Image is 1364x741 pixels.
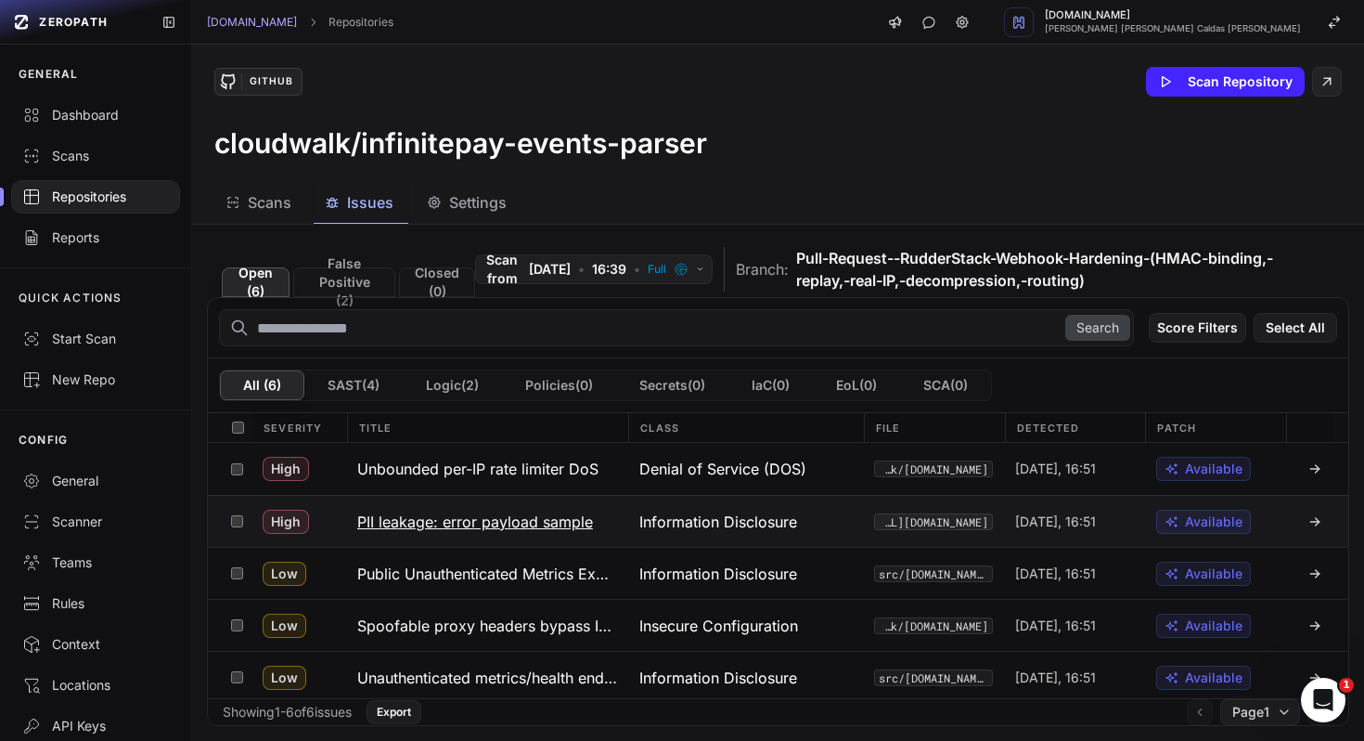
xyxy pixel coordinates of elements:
span: [DATE], 16:51 [1015,460,1096,478]
button: PII leakage: error payload sample [346,496,628,547]
div: Low Spoofable proxy headers bypass IP allowlist Insecure Configuration src/webhook/[DOMAIN_NAME] ... [208,599,1348,651]
button: Export [367,700,421,724]
span: Full [648,262,666,277]
div: Locations [22,676,169,695]
span: Pull-Request--RudderStack-Webhook-Hardening-(HMAC-binding,-replay,-real-IP,-decompression,-routing) [796,247,1327,292]
span: Low [263,666,306,690]
span: Low [263,614,306,638]
span: Branch: [736,258,789,280]
span: Low [263,562,306,586]
span: [DOMAIN_NAME] [1045,10,1301,20]
div: API Keys [22,717,169,735]
button: Unbounded per-IP rate limiter DoS [346,443,628,495]
button: Page1 [1220,699,1300,725]
span: Available [1185,669,1242,687]
button: src/services/[URL][DOMAIN_NAME] [874,513,993,530]
span: Insecure Configuration [639,615,798,637]
span: High [263,457,309,481]
p: QUICK ACTIONS [19,291,122,305]
button: Open (6) [222,267,290,297]
button: Search [1065,315,1130,341]
span: Issues [347,191,393,214]
button: Score Filters [1149,313,1246,343]
div: Title [347,413,629,442]
button: Scan from [DATE] • 16:39 • Full [475,254,713,284]
button: All (6) [220,370,304,400]
div: Dashboard [22,106,169,124]
h3: Spoofable proxy headers bypass IP allowlist [357,615,617,637]
button: Public Unauthenticated Metrics Exposure [346,548,628,599]
div: High Unbounded per-IP rate limiter DoS Denial of Service (DOS) src/webhook/[DOMAIN_NAME] [DATE], ... [208,443,1348,495]
div: New Repo [22,370,169,389]
span: [DATE], 16:51 [1015,513,1096,531]
button: src/webhook/[DOMAIN_NAME] [874,617,993,634]
div: Reports [22,228,169,247]
button: Spoofable proxy headers bypass IP allowlist [346,600,628,651]
div: Start Scan [22,330,169,348]
span: 1 [1339,678,1354,693]
button: EoL(0) [813,370,900,400]
nav: breadcrumb [207,15,393,30]
button: SAST(4) [304,370,403,400]
span: Scans [248,191,291,214]
div: Repositories [22,188,169,206]
div: General [22,472,169,490]
p: GENERAL [19,67,78,82]
button: Policies(0) [502,370,616,400]
div: Severity [252,413,346,442]
div: Rules [22,594,169,613]
span: Information Disclosure [639,563,797,585]
button: SCA(0) [900,370,991,400]
svg: chevron right, [306,16,319,29]
a: Repositories [328,15,393,30]
button: Secrets(0) [616,370,728,400]
span: [PERSON_NAME] [PERSON_NAME] Caldas [PERSON_NAME] [1045,24,1301,33]
code: src/webhook/[DOMAIN_NAME] [874,461,993,477]
span: Available [1185,617,1242,635]
button: IaC(0) [728,370,813,400]
span: Scan from [483,251,521,288]
span: 16:39 [592,260,626,279]
div: GitHub [241,73,301,90]
h3: Unauthenticated metrics/health endpoints [357,667,617,689]
span: • [578,260,585,279]
h3: Public Unauthenticated Metrics Exposure [357,563,617,585]
div: Low Public Unauthenticated Metrics Exposure Information Disclosure src/[DOMAIN_NAME] [DATE], 16:5... [208,547,1348,599]
div: Detected [1005,413,1146,442]
div: File [864,413,1005,442]
div: Scanner [22,513,169,531]
button: Unauthenticated metrics/health endpoints [346,652,628,703]
div: Scans [22,147,169,165]
button: Logic(2) [403,370,502,400]
div: Teams [22,553,169,572]
span: Denial of Service (DOS) [639,458,806,480]
code: src/[DOMAIN_NAME] [874,565,993,582]
div: Context [22,635,169,654]
span: Available [1185,513,1242,531]
div: Class [628,413,863,442]
span: • [634,260,640,279]
h3: PII leakage: error payload sample [357,511,593,533]
span: [DATE], 16:51 [1015,669,1096,687]
a: ZEROPATH [7,7,147,37]
iframe: Intercom live chat [1301,678,1345,722]
span: ZEROPATH [39,15,108,30]
span: Settings [449,191,507,214]
div: Showing 1 - 6 of 6 issues [223,703,352,721]
p: CONFIG [19,433,68,448]
button: Scan Repository [1146,67,1305,97]
span: Available [1185,460,1242,478]
button: False Positive (2) [293,267,395,297]
button: Select All [1254,313,1337,343]
span: Information Disclosure [639,667,797,689]
span: [DATE], 16:51 [1015,617,1096,635]
span: Available [1185,565,1242,583]
span: [DATE], 16:51 [1015,565,1096,583]
span: High [263,510,309,534]
span: Page 1 [1232,703,1269,721]
div: High PII leakage: error payload sample Information Disclosure src/services/[URL][DOMAIN_NAME] [DA... [208,495,1348,547]
h3: Unbounded per-IP rate limiter DoS [357,458,598,480]
a: [DOMAIN_NAME] [207,15,297,30]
